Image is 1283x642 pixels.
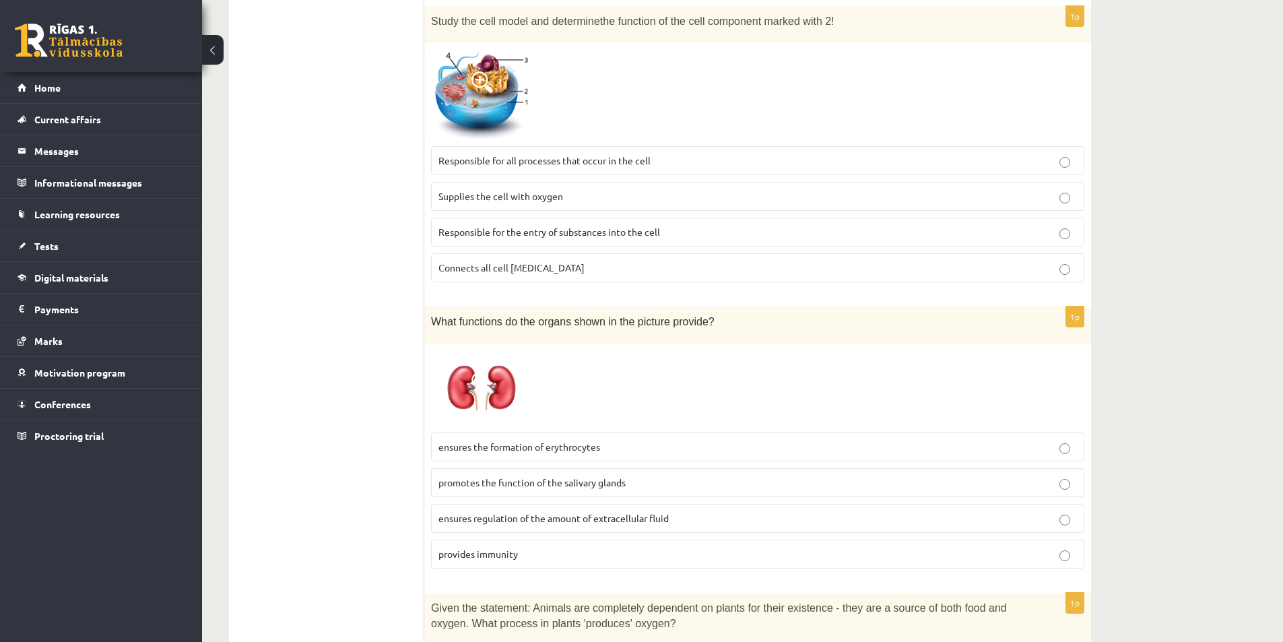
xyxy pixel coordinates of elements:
input: Responsible for the entry of substances into the cell [1059,228,1070,239]
font: Digital materials [34,271,108,284]
input: ensures regulation of the amount of extracellular fluid [1059,515,1070,525]
font: Messages [34,145,79,157]
input: Supplies the cell with oxygen [1059,193,1070,203]
input: ensures the formation of erythrocytes [1059,443,1070,454]
font: Proctoring trial [34,430,104,442]
input: Responsible for all processes that occur in the cell [1059,157,1070,168]
font: promotes the function of the salivary glands [438,476,626,488]
font: Study the cell model and determine [431,15,600,27]
input: Connects all cell [MEDICAL_DATA] [1059,264,1070,275]
input: provides immunity [1059,550,1070,561]
input: promotes the function of the salivary glands [1059,479,1070,490]
font: Home [34,82,61,94]
font: Responsible for the entry of substances into the cell [438,226,660,238]
a: Learning resources [18,199,185,230]
a: Tests [18,230,185,261]
font: ensures the formation of erythrocytes [438,441,600,453]
a: Conferences [18,389,185,420]
font: Responsible for all processes that occur in the cell [438,154,651,166]
a: Messages [18,135,185,166]
font: Current affairs [34,113,101,125]
font: Conferences [34,398,91,410]
font: Given the statement: Animals are completely dependent on plants for their existence - they are a ... [431,602,1007,629]
a: Informational messages [18,167,185,198]
font: Payments [34,303,79,315]
font: the function of the cell component marked with 2! [600,15,834,27]
a: Riga 1st Distance Learning Secondary School [15,24,123,57]
a: Motivation program [18,357,185,388]
font: Learning resources [34,208,120,220]
font: 1p [1070,311,1080,322]
font: Marks [34,335,63,347]
font: Motivation program [34,366,125,379]
font: Informational messages [34,176,142,189]
font: Tests [34,240,59,252]
font: Supplies the cell with oxygen [438,190,563,202]
img: 1.jpg [431,350,532,426]
a: Current affairs [18,104,185,135]
a: Proctoring trial [18,420,185,451]
a: Payments [18,294,185,325]
a: Home [18,72,185,103]
a: Digital materials [18,262,185,293]
img: 1.png [431,50,532,140]
font: Connects all cell [MEDICAL_DATA] [438,261,585,274]
font: provides immunity [438,548,518,560]
font: ensures regulation of the amount of extracellular fluid [438,512,669,524]
font: 1p [1070,598,1080,608]
font: What functions do the organs shown in the picture provide? [431,316,715,327]
a: Marks [18,325,185,356]
font: 1p [1070,11,1080,22]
